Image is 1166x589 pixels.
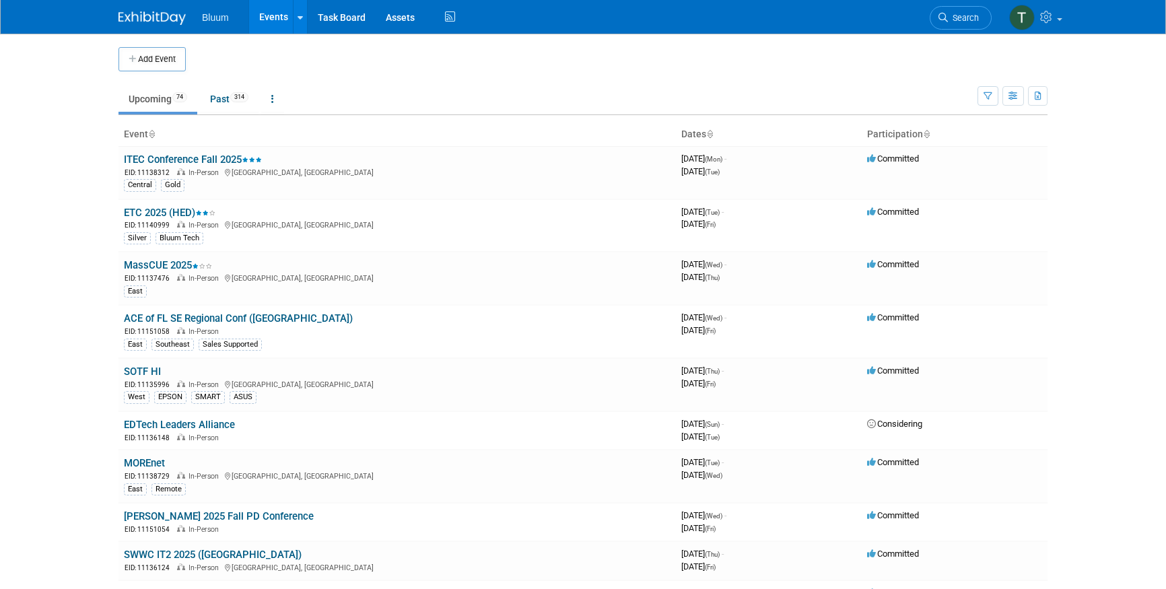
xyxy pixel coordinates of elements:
[681,325,716,335] span: [DATE]
[867,510,919,520] span: Committed
[202,12,229,23] span: Bluum
[177,380,185,387] img: In-Person Event
[177,563,185,570] img: In-Person Event
[705,327,716,335] span: (Fri)
[188,563,223,572] span: In-Person
[724,510,726,520] span: -
[188,380,223,389] span: In-Person
[705,421,720,428] span: (Sun)
[188,472,223,481] span: In-Person
[177,274,185,281] img: In-Person Event
[125,526,175,533] span: EID: 11151054
[705,525,716,532] span: (Fri)
[118,11,186,25] img: ExhibitDay
[706,129,713,139] a: Sort by Start Date
[230,391,256,403] div: ASUS
[200,86,259,112] a: Past314
[705,512,722,520] span: (Wed)
[681,312,726,322] span: [DATE]
[177,525,185,532] img: In-Person Event
[867,153,919,164] span: Committed
[681,272,720,282] span: [DATE]
[705,551,720,558] span: (Thu)
[125,434,175,442] span: EID: 11136148
[124,510,314,522] a: [PERSON_NAME] 2025 Fall PD Conference
[705,155,722,163] span: (Mon)
[124,391,149,403] div: West
[188,274,223,283] span: In-Person
[867,207,919,217] span: Committed
[722,549,724,559] span: -
[705,274,720,281] span: (Thu)
[862,123,1048,146] th: Participation
[722,419,724,429] span: -
[125,381,175,388] span: EID: 11135996
[188,434,223,442] span: In-Person
[124,219,671,230] div: [GEOGRAPHIC_DATA], [GEOGRAPHIC_DATA]
[124,232,151,244] div: Silver
[705,459,720,466] span: (Tue)
[705,434,720,441] span: (Tue)
[705,221,716,228] span: (Fri)
[124,339,147,351] div: East
[681,457,724,467] span: [DATE]
[154,391,186,403] div: EPSON
[124,470,671,481] div: [GEOGRAPHIC_DATA], [GEOGRAPHIC_DATA]
[118,47,186,71] button: Add Event
[705,472,722,479] span: (Wed)
[681,259,726,269] span: [DATE]
[148,129,155,139] a: Sort by Event Name
[125,275,175,282] span: EID: 11137476
[125,169,175,176] span: EID: 11138312
[705,168,720,176] span: (Tue)
[676,123,862,146] th: Dates
[125,328,175,335] span: EID: 11151058
[681,219,716,229] span: [DATE]
[705,261,722,269] span: (Wed)
[124,312,353,324] a: ACE of FL SE Regional Conf ([GEOGRAPHIC_DATA])
[191,391,225,403] div: SMART
[125,221,175,229] span: EID: 11140999
[681,510,726,520] span: [DATE]
[124,549,302,561] a: SWWC IT2 2025 ([GEOGRAPHIC_DATA])
[177,434,185,440] img: In-Person Event
[681,523,716,533] span: [DATE]
[124,366,161,378] a: SOTF HI
[724,153,726,164] span: -
[867,549,919,559] span: Committed
[151,339,194,351] div: Southeast
[124,153,262,166] a: ITEC Conference Fall 2025
[188,525,223,534] span: In-Person
[161,179,184,191] div: Gold
[1009,5,1035,30] img: Taylor Bradley
[724,312,726,322] span: -
[118,123,676,146] th: Event
[177,327,185,334] img: In-Person Event
[199,339,262,351] div: Sales Supported
[188,327,223,336] span: In-Person
[124,166,671,178] div: [GEOGRAPHIC_DATA], [GEOGRAPHIC_DATA]
[923,129,930,139] a: Sort by Participation Type
[705,209,720,216] span: (Tue)
[681,431,720,442] span: [DATE]
[930,6,992,30] a: Search
[681,549,724,559] span: [DATE]
[705,314,722,322] span: (Wed)
[177,168,185,175] img: In-Person Event
[124,259,212,271] a: MassCUE 2025
[118,86,197,112] a: Upcoming74
[681,366,724,376] span: [DATE]
[124,272,671,283] div: [GEOGRAPHIC_DATA], [GEOGRAPHIC_DATA]
[125,473,175,480] span: EID: 11138729
[867,366,919,376] span: Committed
[681,419,724,429] span: [DATE]
[172,92,187,102] span: 74
[124,207,215,219] a: ETC 2025 (HED)
[124,285,147,298] div: East
[681,561,716,571] span: [DATE]
[722,366,724,376] span: -
[722,457,724,467] span: -
[867,419,922,429] span: Considering
[156,232,203,244] div: Bluum Tech
[124,457,165,469] a: MOREnet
